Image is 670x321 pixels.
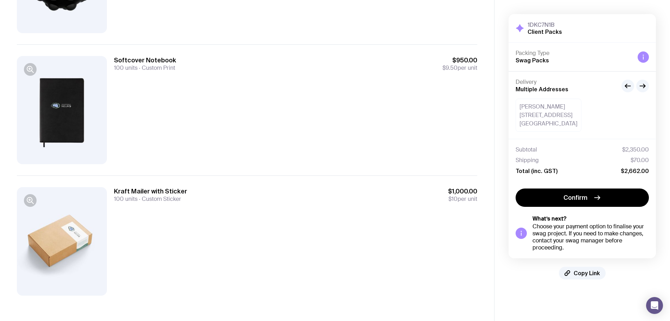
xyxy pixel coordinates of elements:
[532,223,649,251] div: Choose your payment option to finalise your swag project. If you need to make changes, contact yo...
[516,146,537,153] span: Subtotal
[448,187,477,196] span: $1,000.00
[516,79,616,86] h4: Delivery
[114,64,138,72] span: 100 units
[516,189,649,207] button: Confirm
[114,195,138,203] span: 100 units
[448,195,458,203] span: $10
[516,50,632,57] h4: Packing Type
[631,157,649,164] span: $70.00
[563,193,587,202] span: Confirm
[516,157,539,164] span: Shipping
[528,28,562,35] h2: Client Packs
[574,270,600,277] span: Copy Link
[114,56,176,64] h3: Softcover Notebook
[442,64,458,72] span: $9.50
[516,167,557,174] span: Total (inc. GST)
[516,57,549,63] span: Swag Packs
[646,297,663,314] div: Open Intercom Messenger
[532,215,649,222] h5: What’s next?
[448,196,477,203] span: per unit
[621,167,649,174] span: $2,662.00
[114,187,187,196] h3: Kraft Mailer with Sticker
[442,56,477,64] span: $950.00
[138,64,175,72] span: Custom Print
[442,64,477,72] span: per unit
[516,86,568,92] span: Multiple Addresses
[622,146,649,153] span: $2,350.00
[528,21,562,28] h3: 1DKC7N1B
[516,99,581,132] div: [PERSON_NAME] [STREET_ADDRESS] [GEOGRAPHIC_DATA]
[138,195,181,203] span: Custom Sticker
[559,267,606,279] button: Copy Link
